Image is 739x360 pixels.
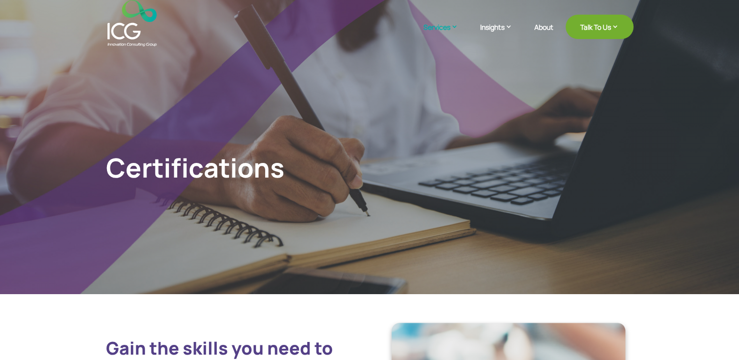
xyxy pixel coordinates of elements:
iframe: Chat Widget [576,255,739,360]
h1: Certifications [106,152,355,188]
a: Talk To Us [566,15,633,39]
a: Insights [480,22,522,46]
a: Services [423,22,468,46]
a: About [534,23,553,46]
